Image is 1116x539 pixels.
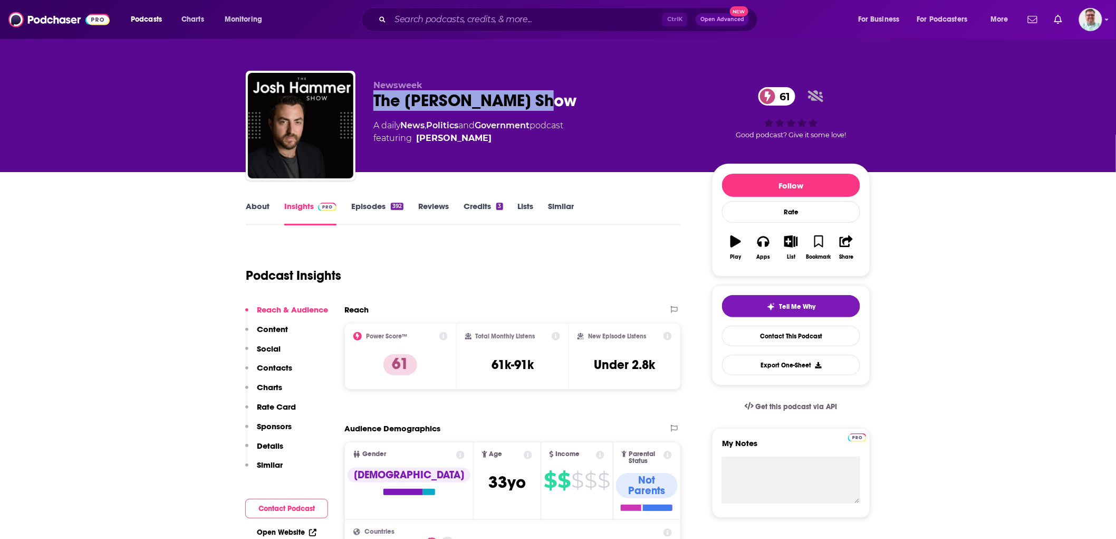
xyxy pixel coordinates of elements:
h1: Podcast Insights [246,268,341,283]
button: Social [245,344,281,363]
button: Charts [245,382,282,402]
div: List [787,254,795,260]
p: Reach & Audience [257,305,328,315]
button: Details [245,441,283,460]
div: [DEMOGRAPHIC_DATA] [348,468,470,483]
a: Open Website [257,528,316,537]
span: For Business [858,12,900,27]
button: Sponsors [245,421,292,441]
h2: Total Monthly Listens [476,333,535,340]
a: Credits3 [464,201,503,225]
button: tell me why sparkleTell Me Why [722,295,860,317]
p: Rate Card [257,402,296,412]
div: Not Parents [616,473,678,498]
img: Podchaser Pro [848,433,867,442]
button: List [777,229,805,267]
a: Government [475,120,530,130]
a: News [400,120,425,130]
div: Bookmark [806,254,831,260]
span: Newsweek [373,80,422,90]
a: Similar [549,201,574,225]
span: $ [571,472,583,489]
span: 33 yo [488,472,526,493]
label: My Notes [722,438,860,457]
span: New [730,6,749,16]
span: Income [556,451,580,458]
h2: New Episode Listens [588,333,646,340]
button: open menu [123,11,176,28]
span: Charts [181,12,204,27]
a: Reviews [418,201,449,225]
img: tell me why sparkle [767,302,775,311]
span: Countries [364,528,395,535]
button: Share [833,229,860,267]
button: Bookmark [805,229,832,267]
img: Podchaser Pro [318,203,336,211]
span: , [425,120,426,130]
a: Episodes392 [351,201,403,225]
a: Contact This Podcast [722,326,860,346]
a: Charts [175,11,210,28]
p: Similar [257,460,283,470]
div: 61Good podcast? Give it some love! [712,80,870,146]
button: Apps [749,229,777,267]
p: Details [257,441,283,451]
img: Podchaser - Follow, Share and Rate Podcasts [8,10,110,30]
h2: Audience Demographics [344,423,440,433]
span: Podcasts [131,12,162,27]
button: Show profile menu [1079,8,1102,31]
span: Monitoring [225,12,262,27]
span: Ctrl K [662,13,687,26]
span: Gender [362,451,386,458]
img: The Josh Hammer Show [248,73,353,178]
div: Rate [722,201,860,223]
a: Get this podcast via API [736,394,846,420]
span: Tell Me Why [780,302,816,311]
div: Search podcasts, credits, & more... [371,7,768,32]
img: User Profile [1079,8,1102,31]
a: About [246,201,270,225]
p: Charts [257,382,282,392]
h2: Reach [344,305,369,315]
a: 61 [758,87,795,106]
button: Follow [722,174,860,197]
h2: Power Score™ [366,333,407,340]
div: 3 [496,203,503,210]
span: Parental Status [629,451,661,465]
span: Logged in as marcus414 [1079,8,1102,31]
button: Open AdvancedNew [696,13,749,26]
button: Reach & Audience [245,305,328,324]
span: $ [544,472,556,489]
span: Good podcast? Give it some love! [736,131,846,139]
span: featuring [373,132,563,145]
button: Export One-Sheet [722,355,860,375]
button: open menu [851,11,913,28]
span: $ [598,472,610,489]
span: Age [489,451,503,458]
span: $ [557,472,570,489]
a: InsightsPodchaser Pro [284,201,336,225]
h3: Under 2.8k [594,357,656,373]
p: Contacts [257,363,292,373]
button: open menu [217,11,276,28]
a: Show notifications dropdown [1024,11,1042,29]
button: open menu [983,11,1022,28]
input: Search podcasts, credits, & more... [390,11,662,28]
span: Open Advanced [700,17,744,22]
div: Share [839,254,853,260]
div: Play [730,254,742,260]
button: Contacts [245,363,292,382]
span: For Podcasters [917,12,968,27]
button: Play [722,229,749,267]
p: Content [257,324,288,334]
span: 61 [769,87,795,106]
button: Similar [245,460,283,479]
div: A daily podcast [373,119,563,145]
a: Josh Hammer [416,132,492,145]
p: Sponsors [257,421,292,431]
span: Get this podcast via API [756,402,838,411]
a: Lists [518,201,534,225]
button: Content [245,324,288,344]
a: Show notifications dropdown [1050,11,1066,29]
